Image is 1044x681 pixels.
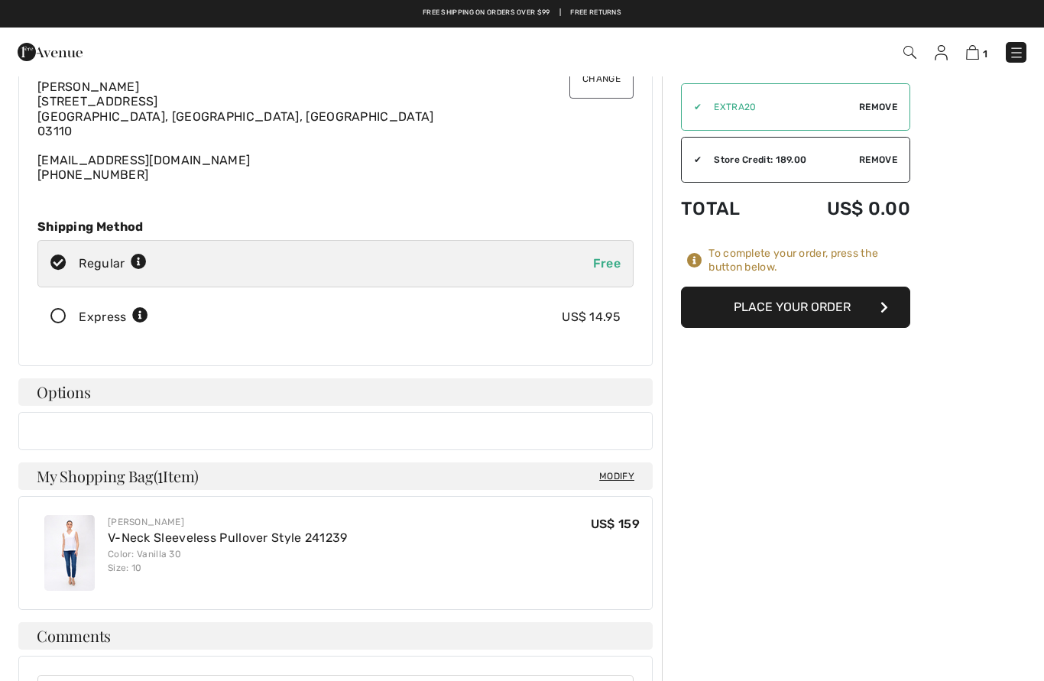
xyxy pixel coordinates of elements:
[18,378,653,406] h4: Options
[591,517,640,531] span: US$ 159
[570,8,621,18] a: Free Returns
[593,256,621,271] span: Free
[682,100,702,114] div: ✔
[79,308,148,326] div: Express
[702,84,859,130] input: Promo code
[423,8,550,18] a: Free shipping on orders over $99
[681,183,776,235] td: Total
[108,515,348,529] div: [PERSON_NAME]
[562,308,621,326] div: US$ 14.95
[37,79,139,94] span: [PERSON_NAME]
[37,94,434,138] span: [STREET_ADDRESS] [GEOGRAPHIC_DATA], [GEOGRAPHIC_DATA], [GEOGRAPHIC_DATA] 03110
[682,153,702,167] div: ✔
[599,469,634,484] span: Modify
[18,462,653,490] h4: My Shopping Bag
[37,167,148,182] a: [PHONE_NUMBER]
[983,48,987,60] span: 1
[44,515,95,591] img: V-Neck Sleeveless Pullover Style 241239
[935,45,948,60] img: My Info
[157,465,163,485] span: 1
[559,8,561,18] span: |
[903,46,916,59] img: Search
[154,465,199,486] span: ( Item)
[569,59,634,99] button: Change
[859,153,897,167] span: Remove
[702,153,859,167] div: Store Credit: 189.00
[108,547,348,575] div: Color: Vanilla 30 Size: 10
[681,287,910,328] button: Place Your Order
[966,45,979,60] img: Shopping Bag
[1009,45,1024,60] img: Menu
[708,247,910,274] div: To complete your order, press the button below.
[966,43,987,61] a: 1
[776,183,910,235] td: US$ 0.00
[859,100,897,114] span: Remove
[18,37,83,67] img: 1ère Avenue
[108,530,348,545] a: V-Neck Sleeveless Pullover Style 241239
[18,622,653,650] h4: Comments
[18,44,83,58] a: 1ère Avenue
[37,219,634,234] div: Shipping Method
[79,255,147,273] div: Regular
[37,79,634,182] div: [EMAIL_ADDRESS][DOMAIN_NAME]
